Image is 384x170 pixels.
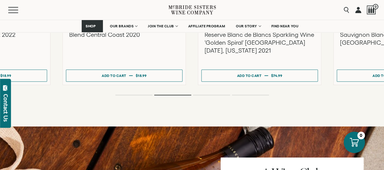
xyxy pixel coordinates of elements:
div: Add to cart [102,71,126,80]
span: OUR BRANDS [110,24,134,28]
span: JOIN THE CLUB [148,24,174,28]
a: FIND NEAR YOU [267,20,303,32]
div: Contact Us [3,94,9,122]
span: $74.99 [271,74,282,78]
span: OUR STORY [236,24,257,28]
span: 0 [373,4,378,9]
div: 0 [357,132,365,139]
span: AFFILIATE PROGRAM [188,24,225,28]
button: Mobile Menu Trigger [8,7,30,13]
div: Add to cart [237,71,262,80]
a: OUR STORY [232,20,264,32]
a: SHOP [82,20,103,32]
span: FIND NEAR YOU [271,24,299,28]
a: JOIN THE CLUB [144,20,181,32]
a: AFFILIATE PROGRAM [184,20,229,32]
h3: [PERSON_NAME] Sisters Collection Reserve Blanc de Blancs Sparkling Wine 'Golden Spiral' [GEOGRAPH... [204,23,315,54]
button: Add to cart $74.99 [201,70,318,82]
a: OUR BRANDS [106,20,141,32]
span: $18.99 [0,74,12,78]
button: Add to cart $18.99 [66,70,182,82]
span: $18.99 [136,74,147,78]
span: SHOP [86,24,96,28]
